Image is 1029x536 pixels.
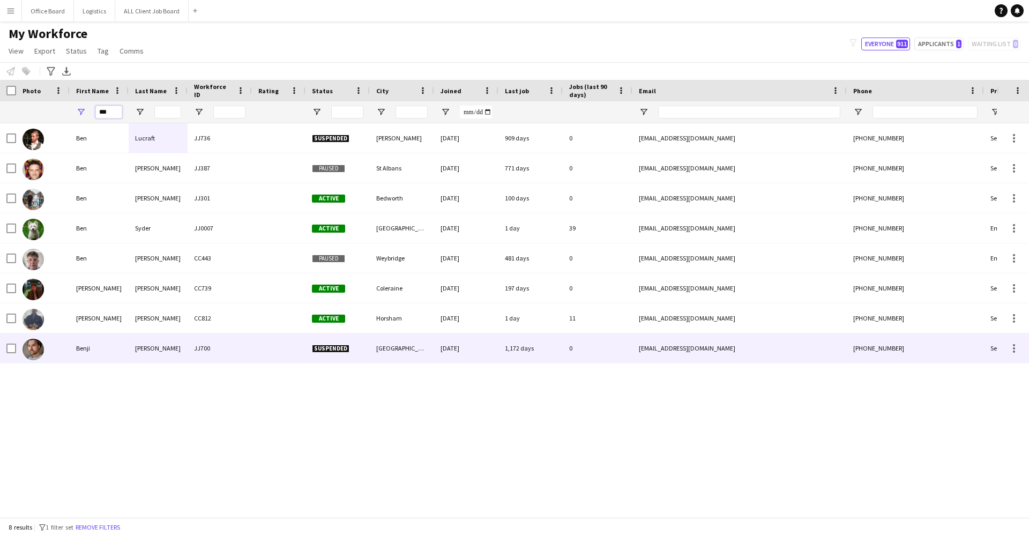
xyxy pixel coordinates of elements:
span: 911 [896,40,908,48]
input: First Name Filter Input [95,106,122,118]
img: Benjamin Mcneill [23,279,44,300]
div: [PHONE_NUMBER] [847,333,984,363]
img: Ben Syder [23,219,44,240]
div: [PERSON_NAME] [370,123,434,153]
span: City [376,87,389,95]
div: Lucraft [129,123,188,153]
span: First Name [76,87,109,95]
span: Jobs (last 90 days) [569,83,613,99]
span: Active [312,195,345,203]
img: Ben Rogers [23,159,44,180]
div: [DATE] [434,123,498,153]
button: Open Filter Menu [135,107,145,117]
div: Horsham [370,303,434,333]
span: Photo [23,87,41,95]
button: Open Filter Menu [312,107,322,117]
div: JJ0007 [188,213,252,243]
a: Tag [93,44,113,58]
input: Status Filter Input [331,106,363,118]
div: [PERSON_NAME] [70,303,129,333]
button: Open Filter Menu [76,107,86,117]
div: 0 [563,183,632,213]
span: 1 filter set [46,523,73,531]
span: Tag [98,46,109,56]
span: Phone [853,87,872,95]
span: Profile [990,87,1012,95]
div: [EMAIL_ADDRESS][DOMAIN_NAME] [632,273,847,303]
div: Weybridge [370,243,434,273]
div: [PERSON_NAME] [129,243,188,273]
div: Ben [70,243,129,273]
button: Open Filter Menu [639,107,648,117]
div: 197 days [498,273,563,303]
span: Suspended [312,345,349,353]
span: Status [66,46,87,56]
div: 0 [563,243,632,273]
span: Last Name [135,87,167,95]
span: Active [312,315,345,323]
span: Comms [120,46,144,56]
button: Applicants1 [914,38,964,50]
span: Rating [258,87,279,95]
div: 100 days [498,183,563,213]
input: Email Filter Input [658,106,840,118]
div: 11 [563,303,632,333]
div: JJ736 [188,123,252,153]
img: Ben Taylor [23,249,44,270]
div: 0 [563,153,632,183]
div: Syder [129,213,188,243]
div: [PERSON_NAME] [129,183,188,213]
div: [DATE] [434,273,498,303]
div: 1 day [498,303,563,333]
div: [PHONE_NUMBER] [847,243,984,273]
button: Everyone911 [861,38,910,50]
div: [GEOGRAPHIC_DATA] [370,333,434,363]
button: Open Filter Menu [194,107,204,117]
span: Active [312,225,345,233]
div: 39 [563,213,632,243]
div: CC739 [188,273,252,303]
span: My Workforce [9,26,87,42]
div: Benji [70,333,129,363]
input: Joined Filter Input [460,106,492,118]
input: City Filter Input [396,106,428,118]
a: Export [30,44,59,58]
div: [EMAIL_ADDRESS][DOMAIN_NAME] [632,153,847,183]
div: JJ700 [188,333,252,363]
div: JJ301 [188,183,252,213]
div: [DATE] [434,153,498,183]
span: View [9,46,24,56]
span: Active [312,285,345,293]
div: [DATE] [434,183,498,213]
button: Open Filter Menu [990,107,1000,117]
div: [EMAIL_ADDRESS][DOMAIN_NAME] [632,303,847,333]
div: Bedworth [370,183,434,213]
div: [PHONE_NUMBER] [847,183,984,213]
div: [EMAIL_ADDRESS][DOMAIN_NAME] [632,333,847,363]
div: [PERSON_NAME] [129,333,188,363]
button: Open Filter Menu [376,107,386,117]
div: [GEOGRAPHIC_DATA] [370,213,434,243]
button: Remove filters [73,522,122,533]
div: [DATE] [434,333,498,363]
span: Email [639,87,656,95]
div: [PERSON_NAME] [129,273,188,303]
div: [EMAIL_ADDRESS][DOMAIN_NAME] [632,213,847,243]
a: Comms [115,44,148,58]
button: ALL Client Job Board [115,1,189,21]
img: Benji Sansom [23,339,44,360]
div: Ben [70,153,129,183]
div: [PHONE_NUMBER] [847,213,984,243]
div: 0 [563,333,632,363]
app-action-btn: Advanced filters [44,65,57,78]
div: [DATE] [434,213,498,243]
button: Logistics [74,1,115,21]
div: Coleraine [370,273,434,303]
div: [PERSON_NAME] [129,303,188,333]
button: Office Board [22,1,74,21]
div: [PERSON_NAME] [70,273,129,303]
img: Benjamin Mifsud [23,309,44,330]
div: 1 day [498,213,563,243]
div: Ben [70,123,129,153]
div: JJ387 [188,153,252,183]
